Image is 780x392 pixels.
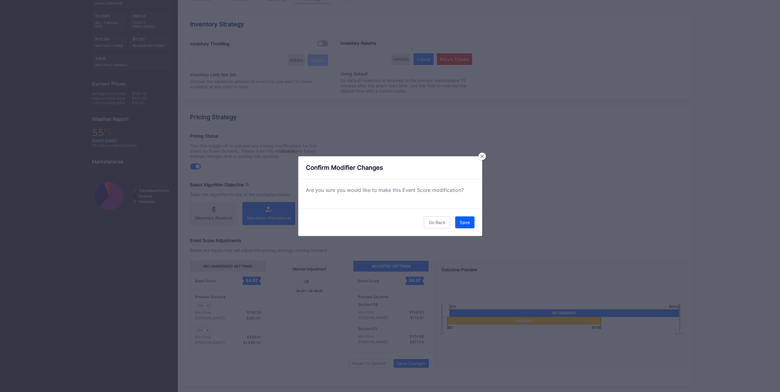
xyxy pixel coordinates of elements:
[455,216,474,228] button: Save
[460,220,470,225] div: Save
[424,216,451,228] button: Go Back
[429,220,446,225] div: Go Back
[306,187,474,193] div: Are you sure you would like to make this Event Score modification?
[298,156,482,179] div: Confirm Modifier Changes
